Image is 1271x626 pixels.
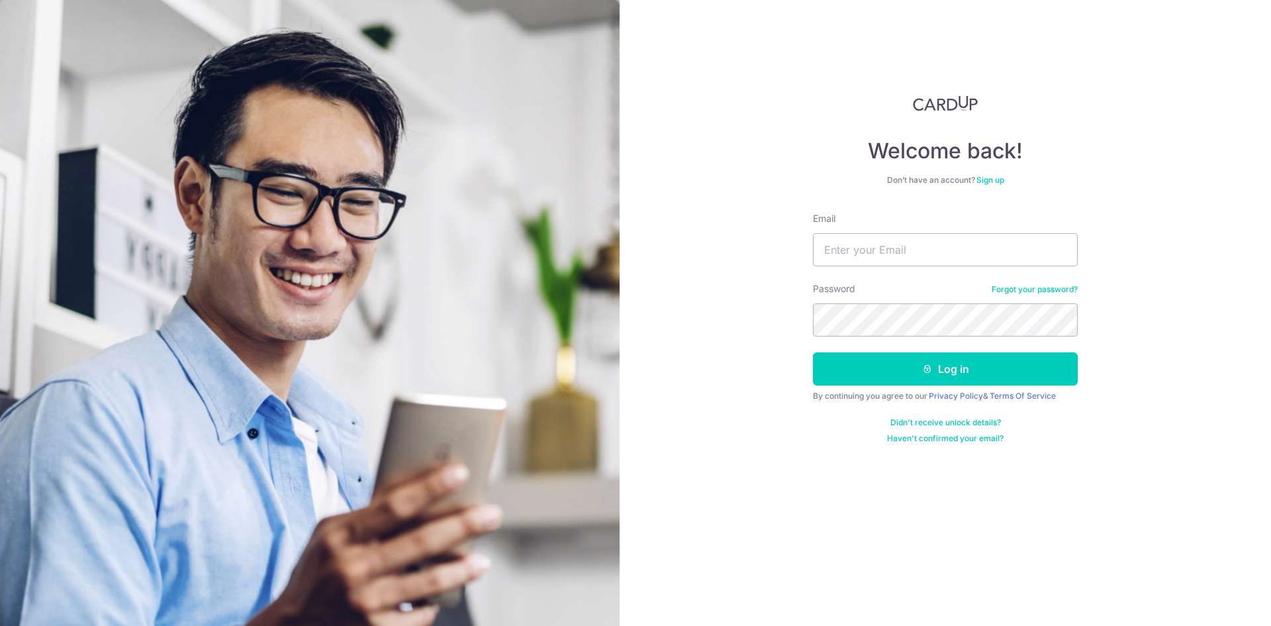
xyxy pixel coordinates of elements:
a: Sign up [976,175,1004,185]
a: Didn't receive unlock details? [890,417,1001,428]
a: Haven't confirmed your email? [887,433,1004,444]
a: Privacy Policy [929,391,983,401]
label: Email [813,212,835,225]
a: Terms Of Service [990,391,1056,401]
label: Password [813,282,855,295]
input: Enter your Email [813,233,1078,266]
h4: Welcome back! [813,138,1078,164]
div: By continuing you agree to our & [813,391,1078,401]
a: Forgot your password? [992,284,1078,295]
div: Don’t have an account? [813,175,1078,185]
img: CardUp Logo [913,95,978,111]
button: Log in [813,352,1078,386]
